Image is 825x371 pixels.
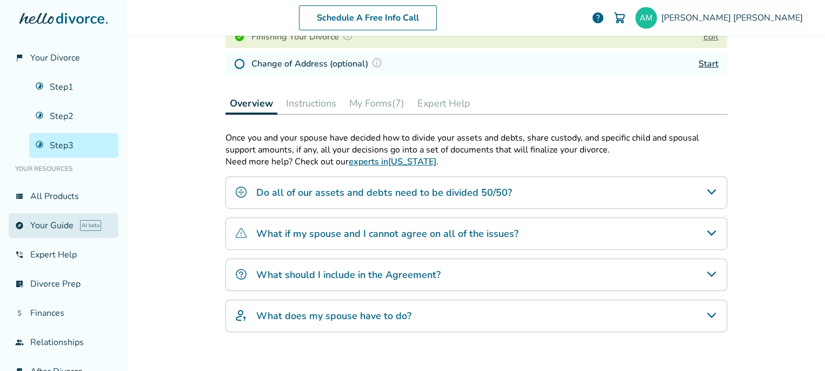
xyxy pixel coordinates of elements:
img: antoine.mkblinds@gmail.com [635,7,657,29]
img: What does my spouse have to do? [235,309,248,322]
span: group [15,338,24,347]
button: My Forms(7) [345,92,409,114]
a: Step2 [29,104,118,129]
h4: What if my spouse and I cannot agree on all of the issues? [256,227,518,241]
button: Overview [225,92,277,115]
div: What does my spouse have to do? [225,300,727,332]
iframe: Chat Widget [583,17,825,371]
a: flag_2Your Divorce [9,45,118,70]
a: Schedule A Free Info Call [299,5,437,30]
img: Do all of our assets and debts need to be divided 50/50? [235,186,248,198]
span: flag_2 [15,54,24,62]
a: help [591,11,604,24]
a: exploreYour GuideAI beta [9,213,118,238]
li: Your Resources [9,158,118,180]
img: Not Started [234,58,245,69]
span: Your Divorce [30,52,80,64]
a: Step1 [29,75,118,100]
img: What if my spouse and I cannot agree on all of the issues? [235,227,248,240]
span: explore [15,221,24,230]
a: view_listAll Products [9,184,118,209]
img: Cart [613,11,626,24]
div: What if my spouse and I cannot agree on all of the issues? [225,217,727,250]
span: AI beta [80,220,101,231]
h4: What does my spouse have to do? [256,309,411,323]
span: list_alt_check [15,280,24,288]
div: What should I include in the Agreement? [225,259,727,291]
img: Question Mark [371,57,382,68]
a: groupRelationships [9,330,118,355]
h4: What should I include in the Agreement? [256,268,441,282]
h4: Change of Address (optional) [251,57,385,71]
span: attach_money [15,309,24,317]
p: Need more help? Check out our . [225,156,727,168]
a: Step3 [29,133,118,158]
a: phone_in_talkExpert Help [9,242,118,267]
p: Once you and your spouse have decided how to divide your assets and debts, share custody, and spe... [225,132,727,156]
div: Do all of our assets and debts need to be divided 50/50? [225,176,727,209]
span: [PERSON_NAME] [PERSON_NAME] [661,12,807,24]
a: list_alt_checkDivorce Prep [9,271,118,296]
a: experts in[US_STATE] [349,156,436,168]
img: What should I include in the Agreement? [235,268,248,281]
a: attach_moneyFinances [9,301,118,326]
h4: Do all of our assets and debts need to be divided 50/50? [256,186,512,200]
span: phone_in_talk [15,250,24,259]
button: Expert Help [413,92,475,114]
span: view_list [15,192,24,201]
button: Instructions [282,92,341,114]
